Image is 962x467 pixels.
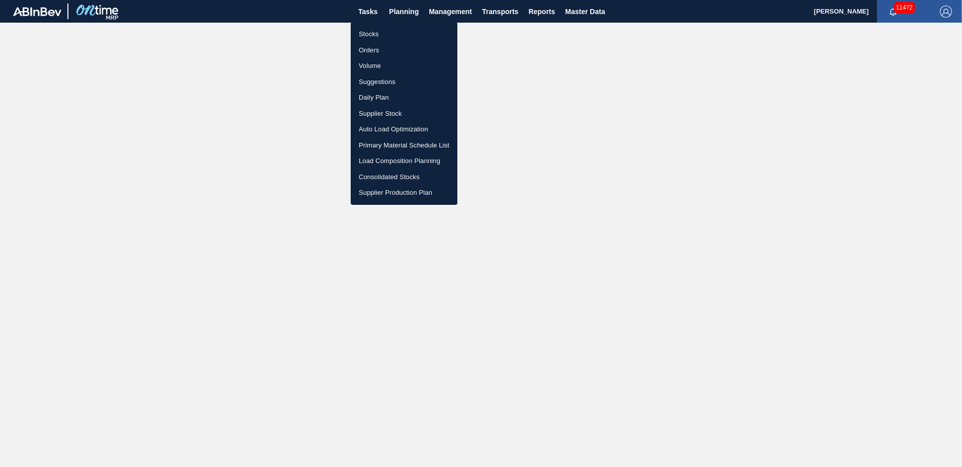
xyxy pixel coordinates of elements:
a: Supplier Production Plan [351,185,457,201]
a: Load Composition Planning [351,153,457,169]
a: Consolidated Stocks [351,169,457,185]
a: Supplier Stock [351,106,457,122]
a: Auto Load Optimization [351,121,457,137]
a: Volume [351,58,457,74]
a: Primary Material Schedule List [351,137,457,153]
a: Stocks [351,26,457,42]
a: Suggestions [351,74,457,90]
a: Daily Plan [351,90,457,106]
a: Orders [351,42,457,58]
